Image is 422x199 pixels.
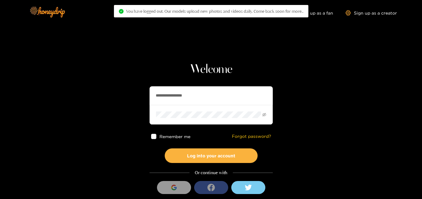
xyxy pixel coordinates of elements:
a: Sign up as a fan [291,10,333,16]
div: Or continue with [150,169,273,176]
span: Remember me [159,134,190,139]
a: Sign up as a creator [346,10,397,16]
a: Forgot password? [232,134,271,139]
span: check-circle [119,9,124,14]
span: eye-invisible [262,113,266,117]
button: Log into your account [165,148,258,163]
span: You have logged out. Our models upload new photos and videos daily. Come back soon for more.. [126,9,303,14]
h1: Welcome [150,62,273,77]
